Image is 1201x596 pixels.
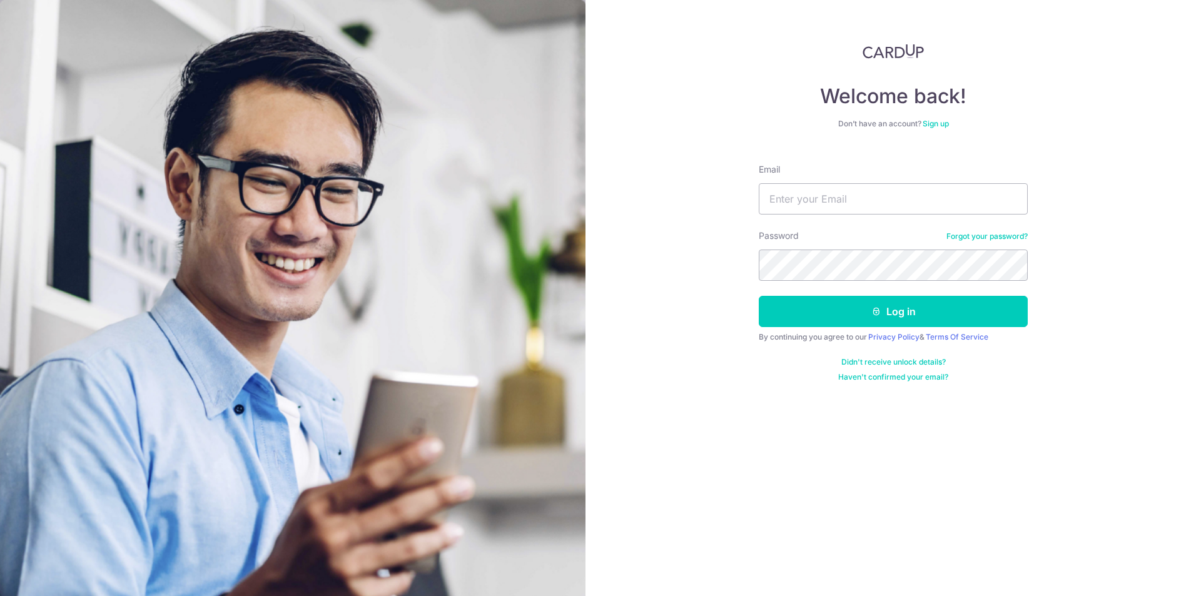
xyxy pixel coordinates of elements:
input: Enter your Email [759,183,1028,215]
button: Log in [759,296,1028,327]
img: CardUp Logo [863,44,924,59]
a: Privacy Policy [868,332,920,341]
div: Don’t have an account? [759,119,1028,129]
a: Didn't receive unlock details? [841,357,946,367]
a: Forgot your password? [946,231,1028,241]
a: Terms Of Service [926,332,988,341]
h4: Welcome back! [759,84,1028,109]
label: Email [759,163,780,176]
div: By continuing you agree to our & [759,332,1028,342]
label: Password [759,230,799,242]
a: Sign up [923,119,949,128]
a: Haven't confirmed your email? [838,372,948,382]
